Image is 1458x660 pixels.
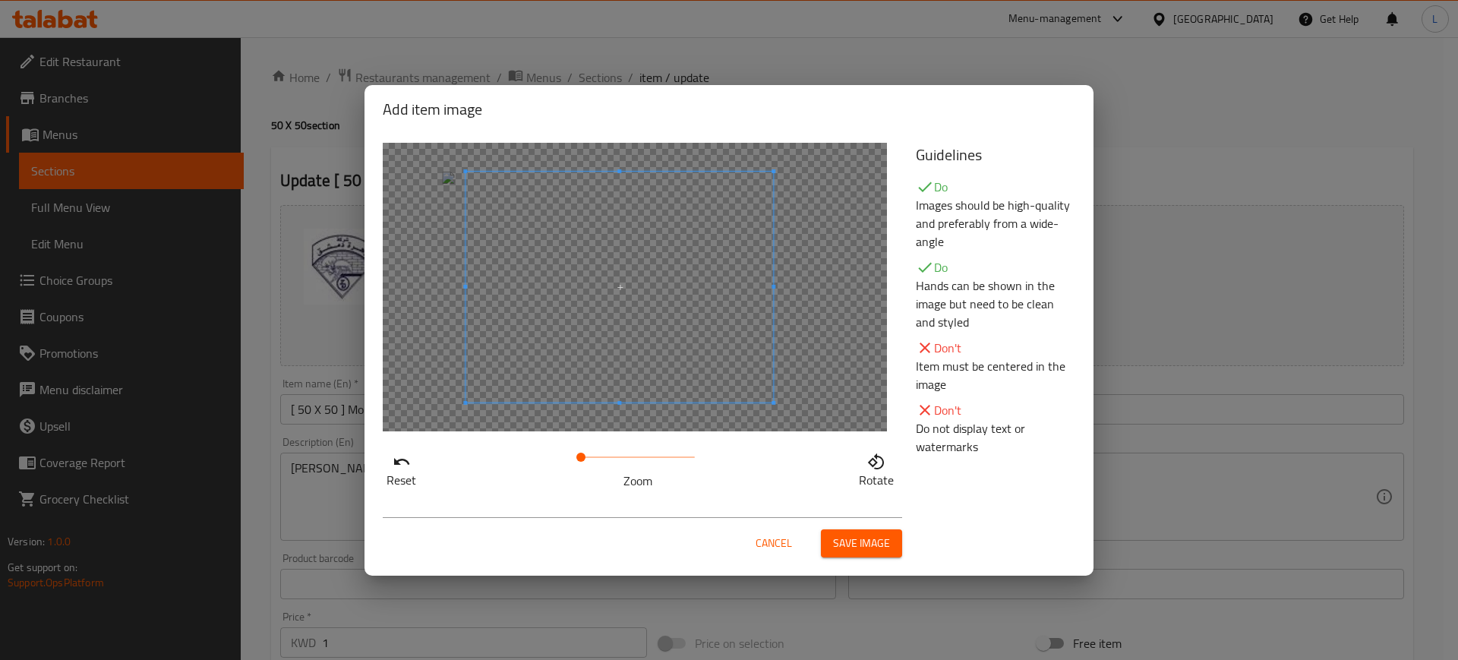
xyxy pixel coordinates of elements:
p: Don't [916,401,1075,419]
p: Rotate [859,471,894,489]
p: Do not display text or watermarks [916,419,1075,456]
h2: Add item image [383,97,1075,122]
button: Cancel [750,529,798,557]
button: Reset [383,449,420,487]
p: Do [916,178,1075,196]
h5: Guidelines [916,143,1075,167]
p: Reset [387,471,416,489]
span: Cancel [756,534,792,553]
p: Zoom [581,472,695,490]
p: Don't [916,339,1075,357]
p: Images should be high-quality and preferably from a wide-angle [916,196,1075,251]
p: Hands can be shown in the image but need to be clean and styled [916,276,1075,331]
button: Save image [821,529,902,557]
button: Rotate [855,449,898,487]
span: Save image [833,534,890,553]
p: Do [916,258,1075,276]
p: Item must be centered in the image [916,357,1075,393]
